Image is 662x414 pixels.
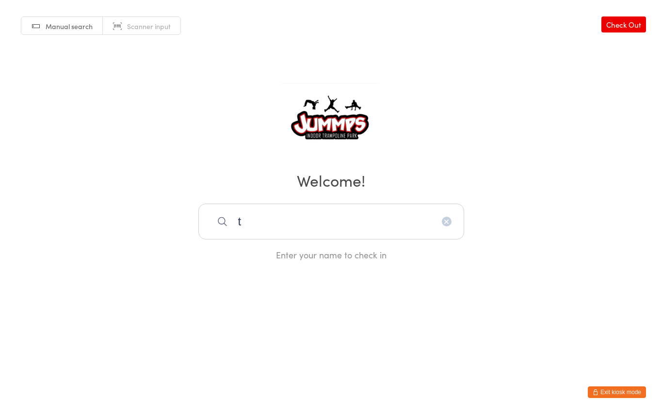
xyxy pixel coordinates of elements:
[601,16,646,32] a: Check Out
[282,83,380,156] img: Jummps Parkwood Pty Ltd
[198,204,464,239] input: Search
[127,21,171,31] span: Scanner input
[46,21,93,31] span: Manual search
[588,386,646,398] button: Exit kiosk mode
[10,169,652,191] h2: Welcome!
[198,249,464,261] div: Enter your name to check in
